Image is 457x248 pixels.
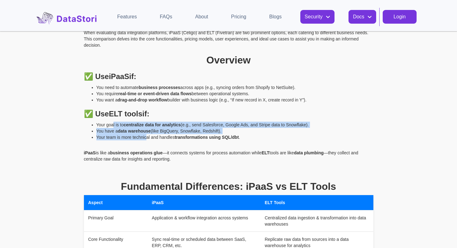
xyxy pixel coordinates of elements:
div: Docs [349,10,376,24]
strong: business operations glue [110,150,163,155]
strong: transformations using SQL/dbt [175,135,239,140]
strong: data plumbing [294,150,324,155]
td: Application & workflow integration across systems [147,210,260,232]
a: Login [383,10,417,24]
li: You have a (like BigQuery, Snowflake, Redshift). [96,128,373,134]
a: FAQs [155,10,177,24]
th: iPaaS [147,195,260,210]
strong: iPaaS [84,150,96,155]
strong: data warehouse [118,129,151,133]
h2: Overview [84,54,373,66]
td: Primary Goal [84,210,148,232]
div: Features [117,14,137,20]
div: Blogs [269,14,282,20]
strong: iPaaS [109,72,129,81]
td: Centralized data ingestion & transformation into data warehouses [260,210,373,232]
h2: Fundamental Differences: iPaaS vs ELT Tools [84,181,373,192]
li: You require between operational systems. [96,91,373,97]
div: FAQs [160,14,172,20]
a: Features [113,10,141,24]
div:  [326,14,330,20]
strong: centralize data for analytics [124,122,181,127]
a: Blogs [265,10,286,24]
div: Pricing [231,14,246,20]
strong: ELT [261,150,269,155]
p: When evaluating data integration platforms, iPaaS (Celigo) and ELT (Fivetran) are two prominent o... [84,30,373,48]
strong: business processes [139,85,180,90]
li: Your goal is to (e.g., send Salesforce, Google Ads, and Stripe data to Snowflake). [96,122,373,128]
strong: real-time or event-driven data flows [118,91,192,96]
div: About [195,14,208,20]
div: Security [305,14,323,20]
strong: drag-and-drop workflow [118,97,167,102]
th: Aspect [84,195,148,210]
li: You want a builder with business logic (e.g., “If new record in X, create record in Y”). [96,97,373,103]
a: Pricing [227,10,251,24]
li: Your team is more technical and handles . [96,134,373,140]
p: is like a —it connects systems for process automation while tools are like —they collect and cent... [84,143,373,162]
a: About [191,10,213,24]
li: You need to automate across apps (e.g., syncing orders from Shopify to NetSuite). [96,84,373,91]
div: Security [300,10,335,24]
th: ELT Tools [260,195,373,210]
h3: ✅ Use if: [84,109,373,119]
div: Docs [353,14,364,20]
div:  [367,14,372,20]
p: ‍ [84,165,373,171]
strong: ELT tools [109,110,142,118]
h3: ✅ Use if: [84,72,373,81]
